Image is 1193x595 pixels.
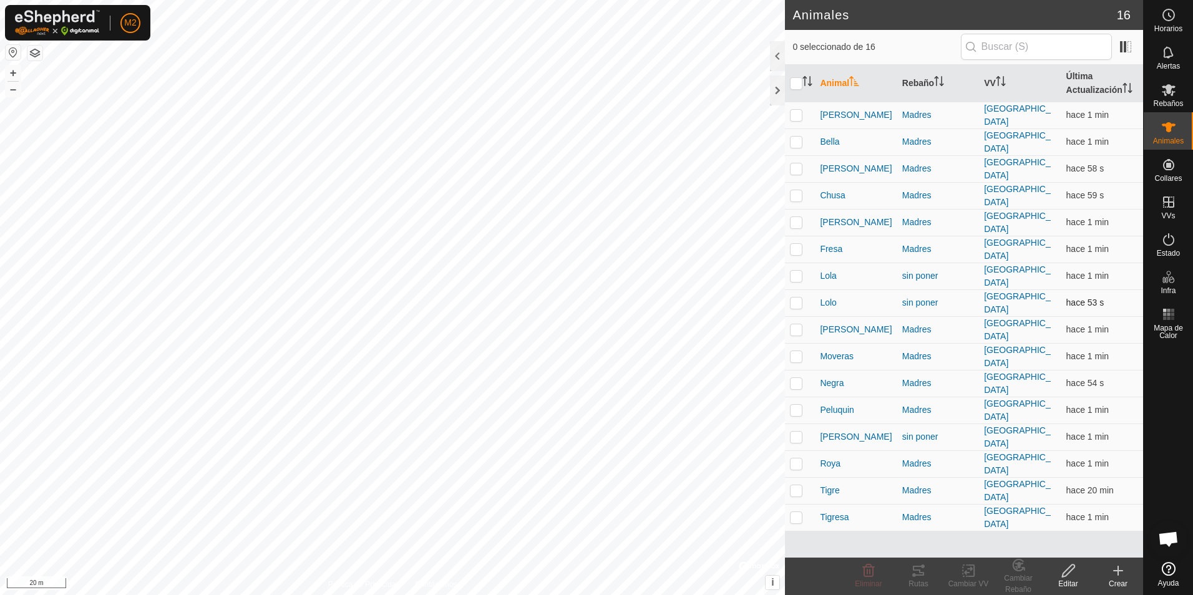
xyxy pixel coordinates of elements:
a: [GEOGRAPHIC_DATA] [984,157,1051,180]
h2: Animales [792,7,1116,22]
a: [GEOGRAPHIC_DATA] [984,452,1051,475]
span: 28 sept 2025, 11:45 [1066,405,1109,415]
span: Chusa [820,189,845,202]
span: [PERSON_NAME] [820,323,892,336]
a: Contáctenos [415,579,457,590]
span: 28 sept 2025, 11:45 [1066,351,1109,361]
span: VVs [1161,212,1175,220]
div: Madres [902,243,974,256]
div: Editar [1043,578,1093,589]
span: 28 sept 2025, 11:45 [1066,137,1109,147]
span: Tigresa [820,511,849,524]
div: Madres [902,484,974,497]
span: Estado [1157,249,1180,257]
div: sin poner [902,430,974,443]
p-sorticon: Activar para ordenar [849,78,859,88]
span: Bella [820,135,839,148]
a: [GEOGRAPHIC_DATA] [984,399,1051,422]
span: [PERSON_NAME] [820,430,892,443]
span: Ayuda [1158,579,1179,587]
th: Última Actualización [1061,65,1143,102]
p-sorticon: Activar para ordenar [1122,85,1132,95]
span: [PERSON_NAME] [820,162,892,175]
a: [GEOGRAPHIC_DATA] [984,318,1051,341]
input: Buscar (S) [961,34,1112,60]
a: [GEOGRAPHIC_DATA] [984,479,1051,502]
span: 28 sept 2025, 11:45 [1066,297,1104,307]
span: Horarios [1154,25,1182,32]
a: [GEOGRAPHIC_DATA] [984,104,1051,127]
div: Madres [902,350,974,363]
span: Mapa de Calor [1147,324,1190,339]
div: Madres [902,377,974,390]
span: M2 [124,16,136,29]
a: [GEOGRAPHIC_DATA] [984,345,1051,368]
span: 28 sept 2025, 11:45 [1066,163,1104,173]
span: Lola [820,269,836,283]
a: [GEOGRAPHIC_DATA] [984,238,1051,261]
div: Madres [902,135,974,148]
div: Crear [1093,578,1143,589]
span: [PERSON_NAME] [820,216,892,229]
div: Madres [902,216,974,229]
div: Cambiar VV [943,578,993,589]
span: 28 sept 2025, 11:45 [1066,244,1109,254]
div: sin poner [902,296,974,309]
a: Política de Privacidad [328,579,400,590]
span: Rebaños [1153,100,1183,107]
a: [GEOGRAPHIC_DATA] [984,372,1051,395]
span: Negra [820,377,844,390]
div: Madres [902,189,974,202]
div: Cambiar Rebaño [993,573,1043,595]
span: i [771,577,774,588]
span: 28 sept 2025, 11:45 [1066,190,1104,200]
span: Collares [1154,175,1182,182]
div: Madres [902,511,974,524]
div: Madres [902,404,974,417]
span: 28 sept 2025, 11:45 [1066,324,1109,334]
span: Peluquin [820,404,854,417]
span: 28 sept 2025, 11:45 [1066,458,1109,468]
p-sorticon: Activar para ordenar [802,78,812,88]
button: Restablecer Mapa [6,45,21,60]
a: Ayuda [1144,557,1193,592]
a: [GEOGRAPHIC_DATA] [984,264,1051,288]
span: 28 sept 2025, 11:45 [1066,271,1109,281]
span: 28 sept 2025, 11:45 [1066,110,1109,120]
span: Alertas [1157,62,1180,70]
span: Tigre [820,484,839,497]
span: Fresa [820,243,842,256]
div: Chat abierto [1150,520,1187,558]
a: [GEOGRAPHIC_DATA] [984,130,1051,153]
span: Moveras [820,350,854,363]
span: 28 sept 2025, 11:45 [1066,432,1109,442]
a: [GEOGRAPHIC_DATA] [984,291,1051,314]
th: VV [979,65,1061,102]
span: Infra [1161,287,1176,294]
p-sorticon: Activar para ordenar [934,78,944,88]
div: sin poner [902,269,974,283]
div: Madres [902,109,974,122]
a: [GEOGRAPHIC_DATA] [984,425,1051,448]
span: Eliminar [855,579,882,588]
span: Animales [1153,137,1184,145]
th: Animal [815,65,897,102]
span: 0 seleccionado de 16 [792,41,960,54]
button: – [6,82,21,97]
a: [GEOGRAPHIC_DATA] [984,211,1051,234]
div: Rutas [894,578,943,589]
button: i [766,576,779,589]
span: 16 [1117,6,1131,24]
a: [GEOGRAPHIC_DATA] [984,506,1051,529]
div: Madres [902,323,974,336]
div: Madres [902,162,974,175]
img: Logo Gallagher [15,10,100,36]
span: [PERSON_NAME] [820,109,892,122]
span: 28 sept 2025, 11:45 [1066,378,1104,388]
span: Lolo [820,296,836,309]
span: 28 sept 2025, 11:45 [1066,512,1109,522]
span: Roya [820,457,840,470]
span: 28 sept 2025, 11:45 [1066,217,1109,227]
th: Rebaño [897,65,979,102]
button: + [6,65,21,80]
